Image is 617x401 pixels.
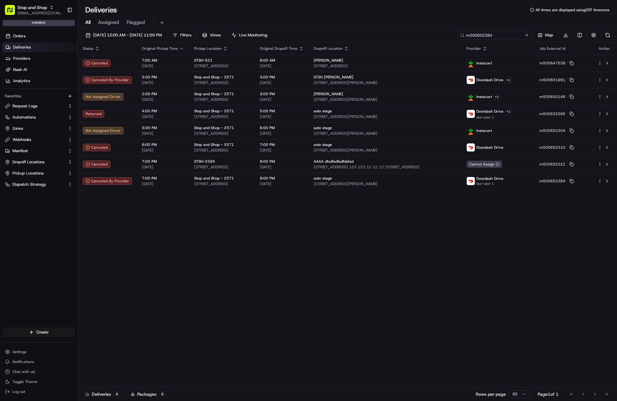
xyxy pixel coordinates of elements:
img: doordash_logo_v2.png [467,177,475,185]
span: [DATE] [260,131,304,136]
span: [PERSON_NAME] [314,91,343,96]
span: STSH-521 [194,58,213,63]
span: Zones [12,126,23,131]
span: Nash AI [13,67,27,72]
span: Assigned [98,19,119,26]
span: tas-user t. [476,181,503,186]
span: Original Dropoff Time [260,46,297,51]
span: [STREET_ADDRESS] [194,148,250,153]
input: Type to search [458,31,532,40]
span: [DATE] [260,114,304,119]
button: Request Logs [2,101,75,111]
span: [DATE] [142,63,184,68]
button: [DATE] 12:00 AM - [DATE] 11:59 PM [83,31,165,40]
span: Automations [12,114,36,120]
span: STSH-2595 [194,159,215,164]
div: Deliveries [85,391,120,397]
span: Doordash Drive [476,109,503,114]
button: Log out [2,387,75,396]
span: [STREET_ADDRESS][PERSON_NAME] [314,80,456,85]
span: Stop and Shop - 2571 [194,109,234,114]
button: Zones [2,124,75,133]
span: Providers [13,56,30,61]
span: 8:00 PM [260,176,304,181]
img: instacart_logo.png [467,127,475,135]
span: Status [83,46,93,51]
span: Views [210,32,221,38]
div: Canceled [83,144,110,151]
span: Doordash Drive [476,145,503,150]
span: Original Pickup Time [142,46,178,51]
span: 2:00 PM [142,91,184,96]
img: Nash [6,6,19,19]
div: 8 [159,391,166,397]
span: 3:00 PM [260,91,304,96]
p: Rows per page [476,391,506,397]
span: Stop and Shop - 2571 [194,125,234,130]
span: Stop and Shop - 2571 [194,91,234,96]
a: Manifest [5,148,65,154]
button: m500647538 [540,61,574,66]
span: 7:00 PM [142,176,184,181]
div: We're available if you need us! [21,66,79,71]
span: [STREET_ADDRESS] [194,80,250,85]
a: Powered byPylon [44,105,75,110]
a: Dropoff Locations [5,159,65,165]
span: Instacart [476,94,492,99]
button: Stop and Shop[EMAIL_ADDRESS][DOMAIN_NAME] [2,2,64,17]
button: m500652310 [540,145,574,150]
span: [DATE] 12:00 AM - [DATE] 11:59 PM [93,32,162,38]
div: Page 1 of 1 [538,391,559,397]
a: Request Logs [5,103,65,109]
a: 📗Knowledge Base [4,88,50,99]
button: Stop and Shop [17,4,47,11]
span: 4:00 PM [142,109,184,114]
span: Knowledge Base [12,90,48,96]
a: Analytics [2,76,77,86]
span: 7:00 PM [260,142,304,147]
span: auto stage [314,176,332,181]
div: Favorites [2,91,75,101]
span: 8:00 AM [260,58,304,63]
button: Settings [2,347,75,356]
span: Provider [466,46,481,51]
span: All [85,19,91,26]
span: Analytics [13,78,30,84]
span: Map [545,32,553,38]
span: auto stage [314,142,332,147]
span: m500647538 [540,61,565,66]
a: Providers [2,54,77,63]
img: 1736555255976-a54dd68f-1ca7-489b-9aae-adbdc363a1c4 [6,59,17,71]
span: 6:00 PM [260,125,304,130]
div: Action [598,46,611,51]
button: Dispatch Strategy [2,180,75,189]
div: Packages [131,391,166,397]
span: [STREET_ADDRESS] [194,165,250,170]
p: Welcome 👋 [6,25,113,35]
div: 8 [114,391,120,397]
button: Manifest [2,146,75,156]
a: Webhooks [5,137,65,142]
button: Canceled By Provider [83,76,132,84]
span: 2:00 PM [142,75,184,80]
button: Cannot Assign [466,161,502,168]
span: Deliveries [13,44,31,50]
span: Doordash Drive [476,176,503,181]
span: [STREET_ADDRESS] [194,181,250,186]
button: Filters [170,31,194,40]
span: [DATE] [142,131,184,136]
span: AAAA dfsdfsdfsdfdsfsd [314,159,353,164]
span: [STREET_ADDRESS][PERSON_NAME] [314,114,456,119]
button: Pickup Locations [2,168,75,178]
span: m500652384 [540,179,565,184]
span: Live Monitoring [239,32,267,38]
div: 💻 [53,91,58,96]
span: [DATE] [142,165,184,170]
button: Canceled [83,161,110,168]
a: 💻API Documentation [50,88,102,99]
button: Refresh [603,31,612,40]
span: [STREET_ADDRESS] [314,63,456,68]
span: [PERSON_NAME] [314,58,343,63]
